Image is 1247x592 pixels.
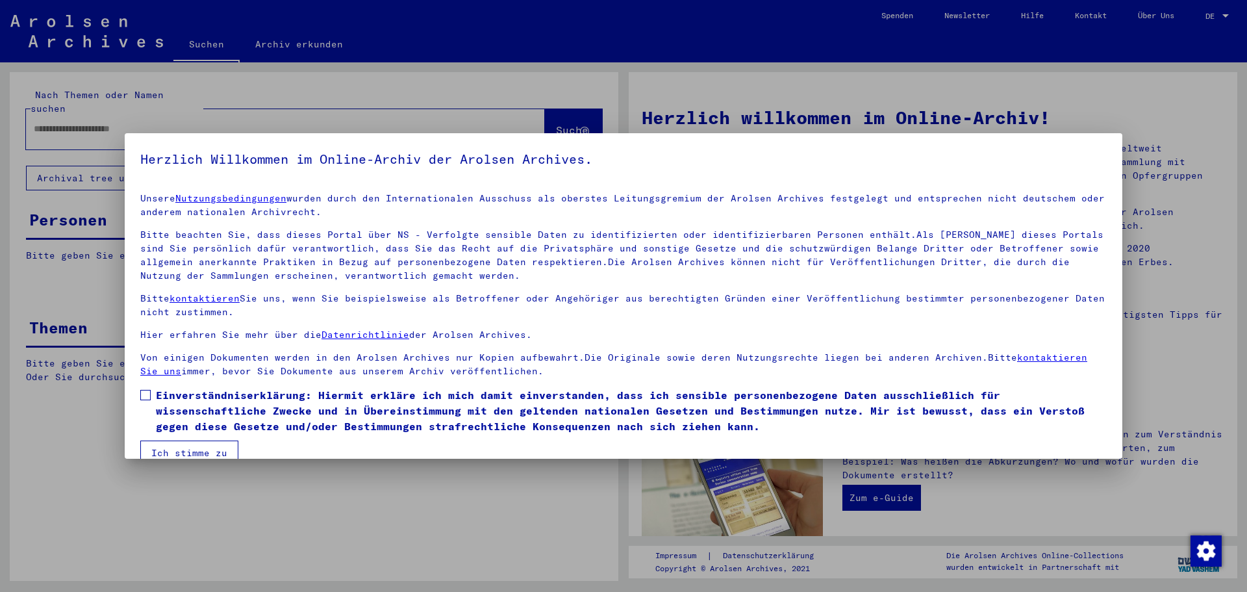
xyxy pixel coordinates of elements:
[140,292,1107,319] p: Bitte Sie uns, wenn Sie beispielsweise als Betroffener oder Angehöriger aus berechtigten Gründen ...
[140,192,1107,219] p: Unsere wurden durch den Internationalen Ausschuss als oberstes Leitungsgremium der Arolsen Archiv...
[1190,535,1221,566] div: Zustimmung ändern
[1190,535,1222,567] img: Zustimmung ändern
[140,352,1087,377] a: kontaktieren Sie uns
[140,328,1107,342] p: Hier erfahren Sie mehr über die der Arolsen Archives.
[140,228,1107,283] p: Bitte beachten Sie, dass dieses Portal über NS - Verfolgte sensible Daten zu identifizierten oder...
[140,149,1107,170] h5: Herzlich Willkommen im Online-Archiv der Arolsen Archives.
[321,329,409,341] a: Datenrichtlinie
[156,387,1107,434] span: Einverständniserklärung: Hiermit erkläre ich mich damit einverstanden, dass ich sensible personen...
[140,351,1107,378] p: Von einigen Dokumenten werden in den Arolsen Archives nur Kopien aufbewahrt.Die Originale sowie d...
[170,292,240,304] a: kontaktieren
[140,441,238,465] button: Ich stimme zu
[175,192,286,204] a: Nutzungsbedingungen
